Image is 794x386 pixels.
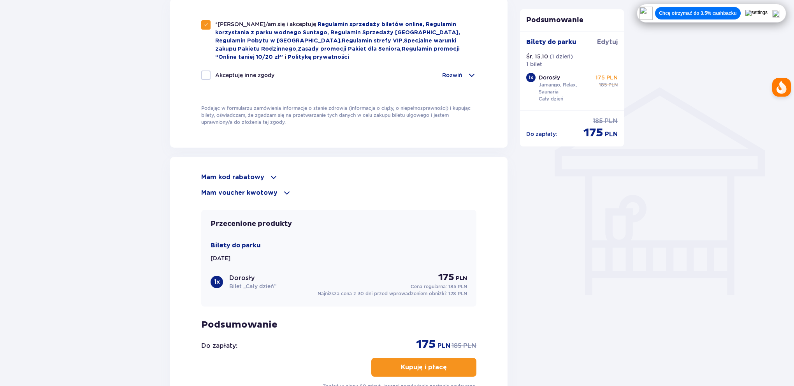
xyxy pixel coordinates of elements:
p: Bilety do parku [526,38,576,46]
p: Bilet „Cały dzień” [229,282,276,290]
p: ( 1 dzień ) [550,53,573,60]
p: Mam voucher kwotowy [201,189,278,197]
span: PLN [604,117,618,125]
p: Bilety do parku [211,241,261,250]
span: i [285,55,288,60]
span: Edytuj [597,38,618,46]
a: Politykę prywatności [288,55,349,60]
p: Dorosły [539,74,560,81]
span: 185 [599,81,607,88]
p: Mam kod rabatowy [201,173,264,182]
span: PLN [437,342,450,350]
span: 175 [438,271,454,283]
a: Zasady promocji Pakiet dla Seniora [298,46,400,52]
span: PLN [608,81,618,88]
div: 1 x [526,73,536,82]
p: Kupuję i płacę [401,363,447,372]
span: 185 PLN [448,284,467,289]
p: Jamango, Relax, Saunaria [539,81,592,95]
p: Podając w formularzu zamówienia informacje o stanie zdrowia (informacja o ciąży, o niepełnosprawn... [201,105,476,126]
p: Dorosły [229,274,255,282]
p: Rozwiń [442,71,462,79]
p: Do zapłaty : [526,130,557,138]
p: 1 bilet [526,60,542,68]
p: , , , [215,20,476,61]
p: Przecenione produkty [211,219,292,229]
span: *[PERSON_NAME]/am się i akceptuję [215,21,318,27]
p: Cały dzień [539,95,563,102]
p: Do zapłaty : [201,342,237,350]
p: [DATE] [211,254,230,262]
span: 185 [451,342,462,350]
a: Regulamin strefy VIP [342,38,402,44]
span: PLN [605,130,618,139]
a: Regulamin Pobytu w [GEOGRAPHIC_DATA], [215,38,342,44]
a: Regulamin sprzedaży biletów online, [318,22,426,27]
span: 128 PLN [448,291,467,296]
p: Akceptuję inne zgody [215,71,274,79]
button: Kupuję i płacę [371,358,476,377]
p: Najniższa cena z 30 dni przed wprowadzeniem obniżki: [318,290,467,297]
p: Podsumowanie [520,16,624,25]
div: 1 x [211,276,223,288]
span: 185 [593,117,603,125]
p: Cena regularna: [411,283,467,290]
span: PLN [456,275,467,282]
p: Śr. 15.10 [526,53,548,60]
span: PLN [463,342,476,350]
p: Podsumowanie [201,319,476,331]
span: 175 [583,125,603,140]
p: 175 PLN [595,74,618,81]
a: Regulamin Sprzedaży [GEOGRAPHIC_DATA], [330,30,460,35]
span: 175 [416,337,436,352]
